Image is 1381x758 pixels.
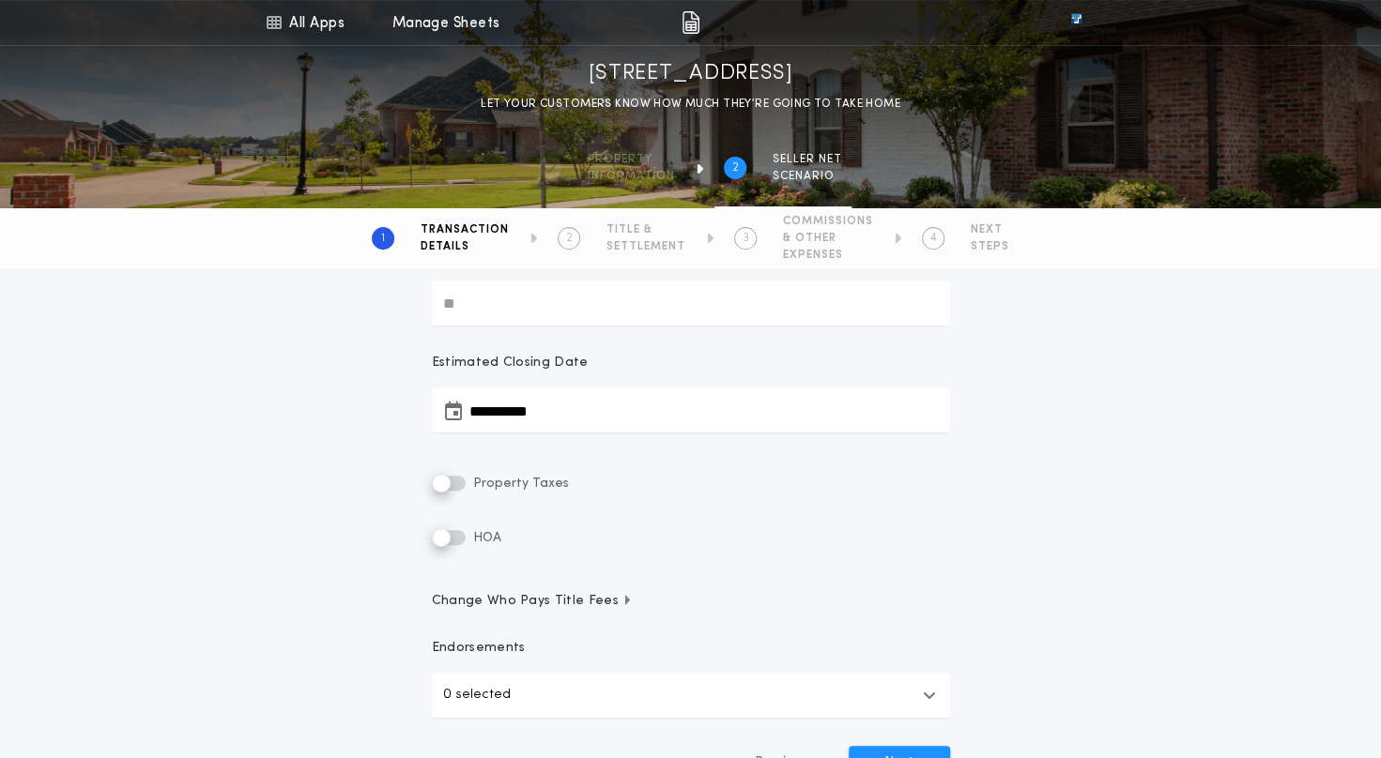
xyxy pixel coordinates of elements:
span: & OTHER [783,231,873,246]
span: COMMISSIONS [783,214,873,229]
h2: 3 [743,231,749,246]
span: information [588,169,675,184]
h2: 1 [381,231,385,246]
p: 0 selected [443,684,511,706]
button: Change Who Pays Title Fees [432,592,950,611]
span: EXPENSES [783,248,873,263]
p: LET YOUR CUSTOMERS KNOW HOW MUCH THEY’RE GOING TO TAKE HOME [481,95,900,114]
span: NEXT [971,222,1009,237]
h2: 4 [930,231,937,246]
span: SETTLEMENT [606,239,685,254]
span: Change Who Pays Title Fees [432,592,634,611]
img: img [682,11,699,34]
span: TITLE & [606,222,685,237]
span: HOA [469,531,501,545]
h1: [STREET_ADDRESS] [589,59,793,89]
span: TRANSACTION [421,222,509,237]
input: Existing Loan Payoff [432,280,950,326]
span: SELLER NET [773,152,842,167]
p: Endorsements [432,639,950,658]
span: STEPS [971,239,1009,254]
button: 0 selected [432,673,950,718]
span: SCENARIO [773,169,842,184]
h2: 2 [732,160,739,175]
span: Property Taxes [469,477,569,491]
h2: 2 [566,231,573,246]
span: Property [588,152,675,167]
p: Estimated Closing Date [432,354,950,372]
img: vs-icon [1036,13,1115,32]
span: DETAILS [421,239,509,254]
